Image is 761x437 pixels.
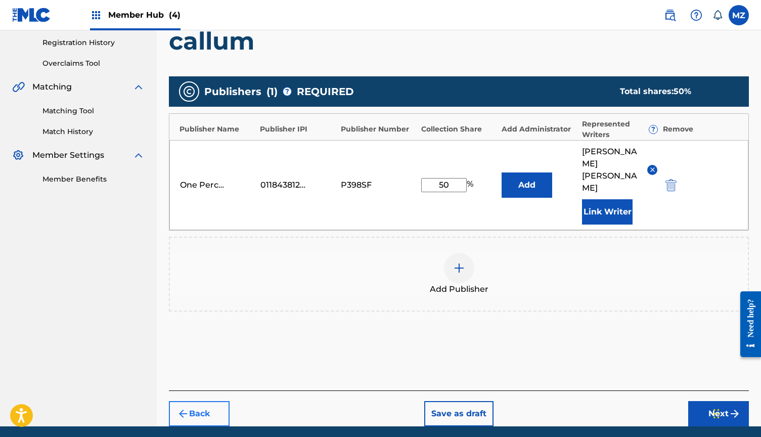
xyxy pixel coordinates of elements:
div: Help [686,5,706,25]
img: expand [132,149,145,161]
iframe: Chat Widget [710,388,761,437]
div: Collection Share [421,124,497,135]
button: Next [688,401,749,426]
a: Registration History [42,37,145,48]
div: Remove [663,124,738,135]
span: Member Settings [32,149,104,161]
a: Overclaims Tool [42,58,145,69]
button: Back [169,401,230,426]
img: help [690,9,702,21]
div: Total shares: [620,85,729,98]
span: Matching [32,81,72,93]
div: Publisher Name [180,124,255,135]
div: Drag [713,399,720,429]
img: 7ee5dd4eb1f8a8e3ef2f.svg [177,408,189,420]
a: Matching Tool [42,106,145,116]
h1: callum [169,26,749,56]
button: Save as draft [424,401,494,426]
img: Member Settings [12,149,24,161]
div: Add Administrator [502,124,577,135]
img: Top Rightsholders [90,9,102,21]
img: publishers [183,85,195,98]
div: Represented Writers [582,119,657,140]
a: Match History [42,126,145,137]
div: Notifications [712,10,723,20]
span: 50 % [674,86,691,96]
span: Publishers [204,84,261,99]
a: Public Search [660,5,680,25]
img: Matching [12,81,25,93]
button: Add [502,172,552,198]
img: 12a2ab48e56ec057fbd8.svg [665,179,677,191]
img: expand [132,81,145,93]
div: Publisher IPI [260,124,335,135]
img: MLC Logo [12,8,51,22]
span: ( 1 ) [266,84,278,99]
span: ? [283,88,291,96]
img: search [664,9,676,21]
iframe: Resource Center [733,283,761,366]
span: Member Hub [108,9,181,21]
span: REQUIRED [297,84,354,99]
img: add [453,262,465,274]
span: % [467,178,476,192]
div: User Menu [729,5,749,25]
button: Link Writer [582,199,633,225]
div: Publisher Number [341,124,416,135]
a: Member Benefits [42,174,145,185]
span: Add Publisher [430,283,488,295]
span: (4) [169,10,181,20]
span: ? [649,125,657,134]
img: remove-from-list-button [649,166,656,173]
span: [PERSON_NAME] [PERSON_NAME] [582,146,640,194]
